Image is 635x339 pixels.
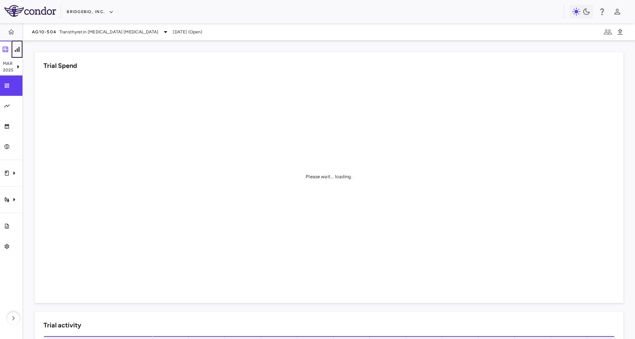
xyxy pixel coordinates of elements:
p: 2025 [3,67,14,73]
button: BridgeBio, Inc. [67,6,114,18]
h6: Trial Spend [43,61,77,71]
div: Please wait... loading. [306,173,352,180]
span: AG10-504 [32,29,57,35]
img: logo-full-SnFGN8VE.png [4,5,56,17]
span: Transthyretin [MEDICAL_DATA] [MEDICAL_DATA] [59,29,158,35]
h6: Trial activity [43,320,81,330]
span: [DATE] (Open) [173,29,202,35]
p: Mar [3,60,14,67]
